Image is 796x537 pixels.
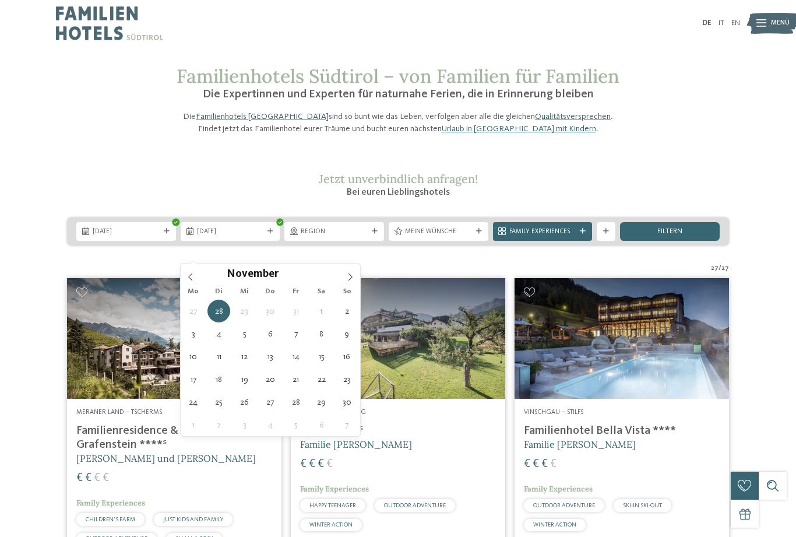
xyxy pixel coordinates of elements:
[301,227,368,237] span: Region
[509,227,576,237] span: Family Experiences
[259,322,281,345] span: November 6, 2025
[711,264,718,273] span: 27
[284,368,307,391] span: November 21, 2025
[76,472,83,484] span: €
[203,89,594,100] span: Die Expertinnen und Experten für naturnahe Ferien, die in Erinnerung bleiben
[336,391,358,413] span: November 30, 2025
[233,300,256,322] span: Oktober 29, 2025
[524,409,583,416] span: Vinschgau – Stilfs
[182,368,205,391] span: November 17, 2025
[535,113,611,121] a: Qualitätsversprechen
[233,413,256,436] span: Dezember 3, 2025
[721,264,729,273] span: 27
[336,322,358,345] span: November 9, 2025
[284,391,307,413] span: November 28, 2025
[259,368,281,391] span: November 20, 2025
[177,111,619,134] p: Die sind so bunt wie das Leben, verfolgen aber alle die gleichen . Findet jetzt das Familienhotel...
[718,264,721,273] span: /
[283,288,309,296] span: Fr
[623,503,662,508] span: SKI-IN SKI-OUT
[336,413,358,436] span: Dezember 7, 2025
[207,322,230,345] span: November 4, 2025
[182,413,205,436] span: Dezember 1, 2025
[76,452,256,464] span: [PERSON_NAME] und [PERSON_NAME]
[309,522,353,528] span: WINTER ACTION
[310,345,333,368] span: November 15, 2025
[524,484,593,494] span: Family Experiences
[533,522,576,528] span: WINTER ACTION
[300,484,369,494] span: Family Experiences
[182,391,205,413] span: November 24, 2025
[284,413,307,436] span: Dezember 5, 2025
[318,458,324,470] span: €
[524,438,636,450] span: Familie [PERSON_NAME]
[207,413,230,436] span: Dezember 2, 2025
[206,288,232,296] span: Di
[233,368,256,391] span: November 19, 2025
[259,345,281,368] span: November 13, 2025
[731,19,740,27] a: EN
[196,113,329,121] a: Familienhotels [GEOGRAPHIC_DATA]
[103,472,109,484] span: €
[258,288,283,296] span: Do
[259,391,281,413] span: November 27, 2025
[309,288,334,296] span: Sa
[233,345,256,368] span: November 12, 2025
[310,322,333,345] span: November 8, 2025
[524,458,530,470] span: €
[300,438,412,450] span: Familie [PERSON_NAME]
[259,300,281,322] span: Oktober 30, 2025
[657,228,682,236] span: filtern
[384,503,446,508] span: OUTDOOR ADVENTURE
[284,300,307,322] span: Oktober 31, 2025
[326,458,333,470] span: €
[541,458,548,470] span: €
[310,413,333,436] span: Dezember 6, 2025
[319,171,478,186] span: Jetzt unverbindlich anfragen!
[207,368,230,391] span: November 18, 2025
[85,472,91,484] span: €
[309,458,315,470] span: €
[524,424,720,438] h4: Familienhotel Bella Vista ****
[310,300,333,322] span: November 1, 2025
[550,458,557,470] span: €
[259,413,281,436] span: Dezember 4, 2025
[163,517,223,522] span: JUST KIDS AND FAMILY
[334,288,360,296] span: So
[182,322,205,345] span: November 3, 2025
[197,227,264,237] span: [DATE]
[309,503,356,508] span: HAPPY TEENAGER
[94,472,100,484] span: €
[533,458,539,470] span: €
[533,503,595,508] span: OUTDOOR ADVENTURE
[336,300,358,322] span: November 2, 2025
[405,227,472,237] span: Meine Wünsche
[227,269,279,280] span: November
[233,322,256,345] span: November 5, 2025
[291,278,505,399] img: Familienhotels gesucht? Hier findet ihr die besten!
[93,227,160,237] span: [DATE]
[207,300,230,322] span: Oktober 28, 2025
[177,64,619,88] span: Familienhotels Südtirol – von Familien für Familien
[442,125,596,133] a: Urlaub in [GEOGRAPHIC_DATA] mit Kindern
[181,288,206,296] span: Mo
[67,278,281,399] img: Familienhotels gesucht? Hier findet ihr die besten!
[233,391,256,413] span: November 26, 2025
[182,345,205,368] span: November 10, 2025
[284,345,307,368] span: November 14, 2025
[232,288,258,296] span: Mi
[310,391,333,413] span: November 29, 2025
[279,268,317,280] input: Year
[207,345,230,368] span: November 11, 2025
[300,458,307,470] span: €
[336,368,358,391] span: November 23, 2025
[207,391,230,413] span: November 25, 2025
[76,409,162,416] span: Meraner Land – Tscherms
[86,517,135,522] span: CHILDREN’S FARM
[771,19,790,28] span: Menü
[702,19,712,27] a: DE
[347,188,450,197] span: Bei euren Lieblingshotels
[718,19,724,27] a: IT
[76,424,272,452] h4: Familienresidence & Suiten Das Grafenstein ****ˢ
[515,278,729,399] img: Familienhotels gesucht? Hier findet ihr die besten!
